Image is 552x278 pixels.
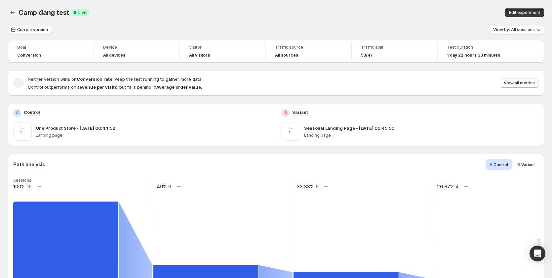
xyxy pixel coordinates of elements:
span: A [490,162,493,167]
div: Open Intercom Messenger [530,246,545,261]
p: Landing page [36,133,271,138]
h2: B [284,110,287,116]
span: Test duration [447,45,514,50]
h4: All sources [275,53,298,58]
button: Current version [8,25,52,34]
strong: Conversion rate [77,76,112,82]
p: Variant [292,109,308,116]
button: Edit experiment [505,8,544,17]
strong: Average order value [156,84,201,90]
span: Conversion [17,53,41,58]
text: Sessions [13,178,31,183]
p: Landing page [304,133,539,138]
a: VisitorAll visitors [189,44,256,59]
span: Live [78,10,87,15]
text: 5 [316,184,319,189]
span: Camp đang test [19,9,69,17]
span: Variant [521,162,535,167]
span: View by: All sessions [493,27,535,32]
span: Control outperforms on but falls behind in . [28,84,202,90]
strong: Revenue per visitor [76,84,119,90]
span: Visitor [189,45,256,50]
img: Seasonal Landing Page - Sep 7, 00:45:50 [282,122,300,141]
text: 33.33% [297,184,314,189]
text: 100% [13,184,25,189]
text: 26.67% [437,184,454,189]
text: 4 [455,184,458,189]
span: Current version [17,27,48,32]
span: 53/47 [361,53,373,58]
h2: A [16,110,19,116]
span: Traffic source [275,45,342,50]
span: Goal [17,45,84,50]
a: DeviceAll devices [103,44,170,59]
text: 15 [27,184,32,189]
span: Control [493,162,508,167]
a: Test duration1 day 22 hours 33 minutes [447,44,514,59]
text: 40% [157,184,167,189]
a: Traffic sourceAll sources [275,44,342,59]
h4: All devices [103,53,125,58]
button: Back [8,8,17,17]
button: View by: All sessions [489,25,544,34]
h4: All visitors [189,53,210,58]
button: View all metrics [500,78,539,88]
span: Neither version wins on . Keep the test running to gather more data. [28,76,203,82]
p: Control [24,109,40,116]
img: One Product Store - Sep 7, 00:44:52 [13,122,32,141]
h2: - [18,80,20,86]
a: Traffic split53/47 [361,44,428,59]
span: Edit experiment [509,10,540,15]
a: GoalConversion [17,44,84,59]
h3: Path analysis [13,161,45,168]
p: Seasonal Landing Page - [DATE] 00:45:50 [304,125,394,131]
text: 6 [168,184,171,189]
span: View all metrics [504,80,535,86]
span: 1 day 22 hours 33 minutes [447,53,500,58]
span: Traffic split [361,45,428,50]
p: One Product Store - [DATE] 00:44:52 [36,125,115,131]
span: B [517,162,520,167]
span: Device [103,45,170,50]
